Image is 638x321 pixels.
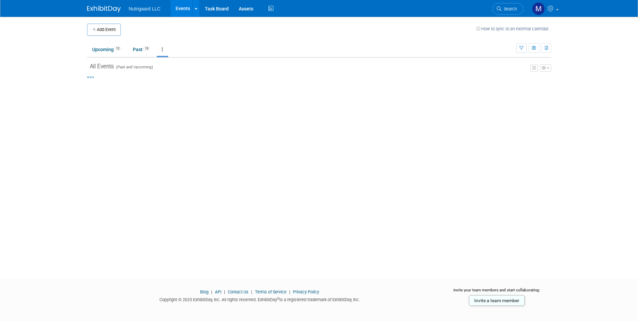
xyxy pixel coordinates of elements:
div: Invite your team members and start collaborating: [443,287,551,297]
img: ExhibitDay [87,6,121,12]
span: 13 [143,46,150,51]
span: | [222,289,227,294]
span: 12 [114,46,121,51]
div: All Events [87,58,551,71]
a: Invite a team member [469,295,525,306]
span: | [210,289,214,294]
a: Past13 [128,43,155,56]
img: Mathias Ruperti [532,2,545,15]
a: Contact Us [228,289,249,294]
a: Terms of Service [255,289,287,294]
span: Search [501,6,517,11]
a: Privacy Policy [293,289,319,294]
sup: ® [277,297,279,300]
span: | [288,289,292,294]
span: | [250,289,254,294]
button: Add Event [87,24,121,36]
div: Copyright © 2025 ExhibitDay, Inc. All rights reserved. ExhibitDay is a registered trademark of Ex... [87,295,433,303]
a: API [215,289,221,294]
a: How to sync to an external calendar... [476,26,551,31]
img: loading... [87,76,94,78]
span: Nutrigaard LLC [129,6,161,11]
a: Upcoming12 [87,43,126,56]
span: (Past and Upcoming) [114,65,153,69]
a: Search [492,3,523,15]
a: Blog [200,289,209,294]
